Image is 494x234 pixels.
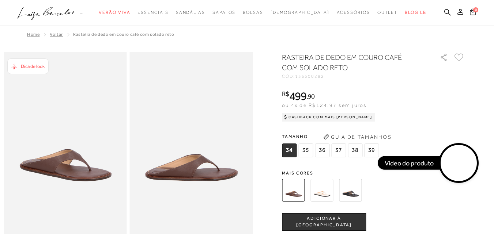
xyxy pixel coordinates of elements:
[377,10,398,15] span: Outlet
[282,213,366,231] button: ADICIONAR À [GEOGRAPHIC_DATA]
[271,6,329,19] a: noSubCategoriesText
[176,6,205,19] a: noSubCategoriesText
[50,32,63,37] a: Voltar
[331,143,346,157] span: 37
[282,113,375,122] div: Cashback com Mais [PERSON_NAME]
[405,6,426,19] a: BLOG LB
[282,74,428,78] div: CÓD:
[282,131,381,142] span: Tamanho
[339,179,362,202] img: RASTEIRA DE DEDO EM COURO PRETO COM SOLADO RETO
[282,215,366,228] span: ADICIONAR À [GEOGRAPHIC_DATA]
[282,171,465,175] span: Mais cores
[282,91,289,97] i: R$
[306,93,315,100] i: ,
[137,10,168,15] span: Essenciais
[282,143,297,157] span: 34
[295,74,324,79] span: 136600282
[21,64,45,69] span: Dica de look
[468,8,478,18] button: 0
[348,143,362,157] span: 38
[27,32,39,37] a: Home
[137,6,168,19] a: noSubCategoriesText
[377,6,398,19] a: noSubCategoriesText
[73,32,174,37] span: RASTEIRA DE DEDO EM COURO CAFÉ COM SOLADO RETO
[271,10,329,15] span: [DEMOGRAPHIC_DATA]
[243,10,263,15] span: Bolsas
[289,89,306,103] span: 499
[315,143,329,157] span: 36
[99,10,130,15] span: Verão Viva
[364,143,379,157] span: 39
[321,131,394,143] button: Guia de Tamanhos
[176,10,205,15] span: Sandálias
[282,52,419,73] h1: RASTEIRA DE DEDO EM COURO CAFÉ COM SOLADO RETO
[310,179,333,202] img: RASTEIRA DE DEDO EM COURO OFF WHITE COM SOLADO RETO
[212,10,235,15] span: Sapatos
[282,102,366,108] span: ou 4x de R$124,97 sem juros
[282,179,305,202] img: RASTEIRA DE DEDO EM COURO CAFÉ COM SOLADO RETO
[473,7,478,12] span: 0
[298,143,313,157] span: 35
[337,10,370,15] span: Acessórios
[99,6,130,19] a: noSubCategoriesText
[212,6,235,19] a: noSubCategoriesText
[243,6,263,19] a: noSubCategoriesText
[337,6,370,19] a: noSubCategoriesText
[308,92,315,100] span: 90
[405,10,426,15] span: BLOG LB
